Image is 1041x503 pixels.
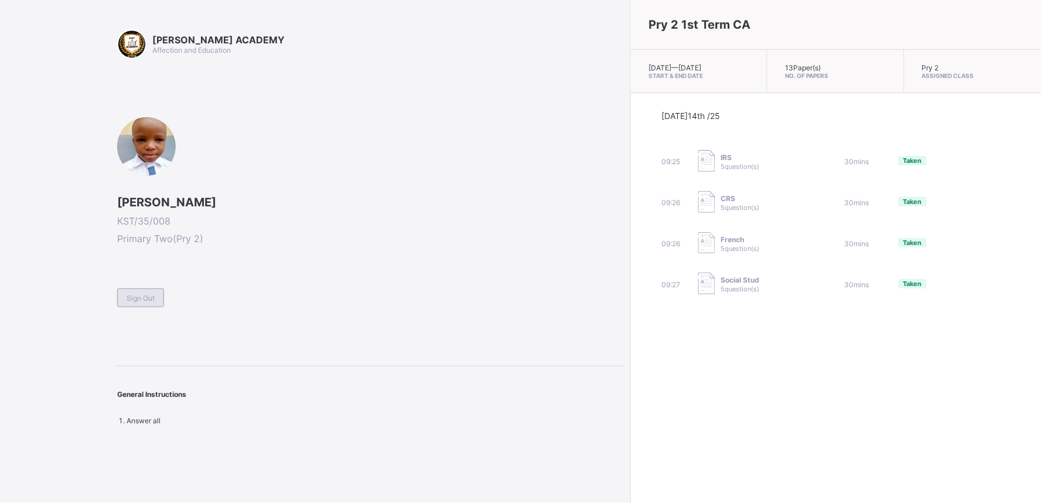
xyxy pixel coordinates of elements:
[785,63,821,72] span: 13 Paper(s)
[698,273,715,294] img: take_paper.cd97e1aca70de81545fe8e300f84619e.svg
[721,244,760,253] span: 5 question(s)
[649,63,701,72] span: [DATE] — [DATE]
[662,198,681,207] span: 09:26
[721,153,760,162] span: IRS
[845,239,869,248] span: 30 mins
[662,239,681,248] span: 09:26
[127,294,155,303] span: Sign Out
[903,157,922,165] span: Taken
[721,235,760,244] span: French
[662,157,681,166] span: 09:25
[152,46,231,55] span: Affection and Education
[903,239,922,247] span: Taken
[721,285,760,293] span: 5 question(s)
[649,72,749,79] span: Start & End Date
[845,157,869,166] span: 30 mins
[117,233,624,244] span: Primary Two ( Pry 2 )
[649,18,750,32] span: Pry 2 1st Term CA
[117,390,186,399] span: General Instructions
[662,280,681,289] span: 09:27
[721,194,760,203] span: CRS
[845,198,869,207] span: 30 mins
[785,72,886,79] span: No. of Papers
[721,203,760,212] span: 5 question(s)
[903,198,922,206] span: Taken
[698,232,715,254] img: take_paper.cd97e1aca70de81545fe8e300f84619e.svg
[845,280,869,289] span: 30 mins
[117,215,624,227] span: KST/35/008
[721,162,760,171] span: 5 question(s)
[698,191,715,213] img: take_paper.cd97e1aca70de81545fe8e300f84619e.svg
[721,276,760,284] span: Social Stud
[922,72,1023,79] span: Assigned Class
[152,34,285,46] span: [PERSON_NAME] ACADEMY
[698,150,715,172] img: take_paper.cd97e1aca70de81545fe8e300f84619e.svg
[127,416,161,425] span: Answer all
[117,195,624,209] span: [PERSON_NAME]
[922,63,939,72] span: Pry 2
[662,111,721,121] span: [DATE] 14th /25
[903,280,922,288] span: Taken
